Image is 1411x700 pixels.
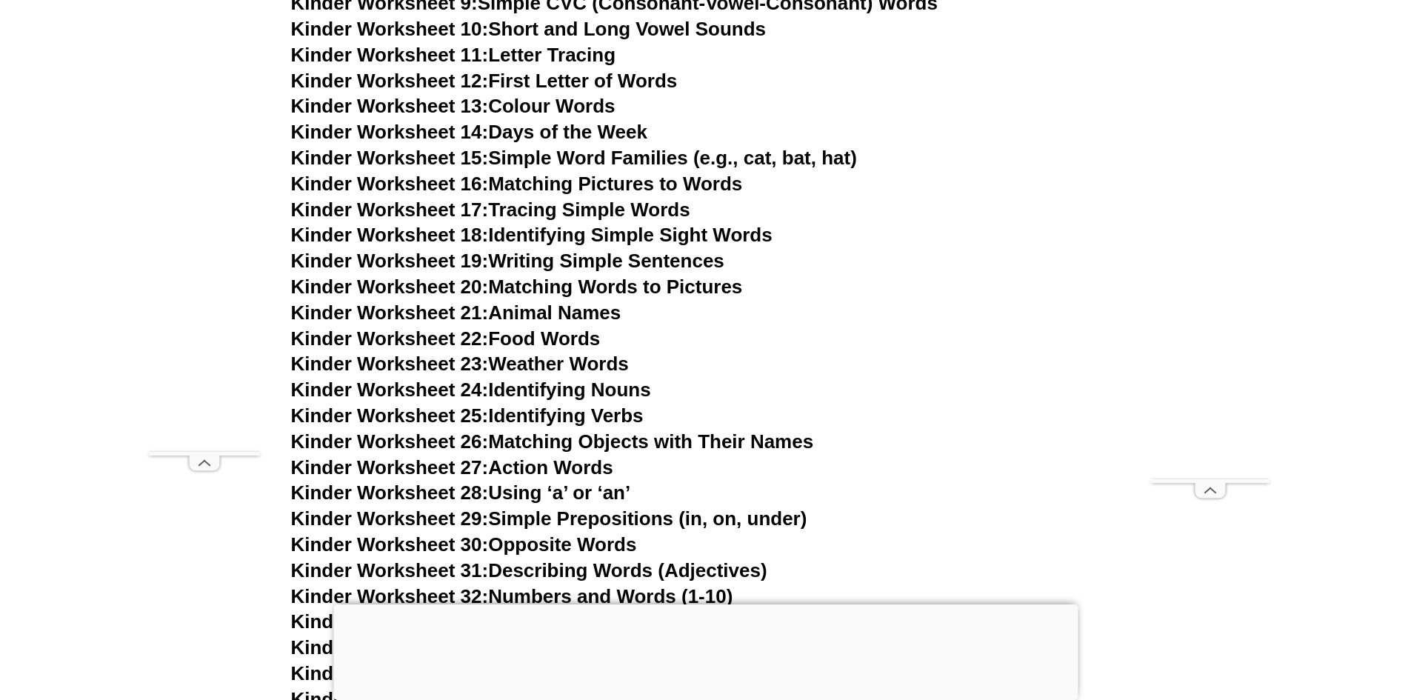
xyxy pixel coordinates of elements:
[291,585,733,607] a: Kinder Worksheet 32:Numbers and Words (1-10)
[291,173,489,195] span: Kinder Worksheet 16:
[291,507,807,530] a: Kinder Worksheet 29:Simple Prepositions (in, on, under)
[291,379,489,401] span: Kinder Worksheet 24:
[291,199,690,221] a: Kinder Worksheet 17:Tracing Simple Words
[1164,533,1411,700] iframe: Chat Widget
[291,301,621,324] a: Kinder Worksheet 21:Animal Names
[291,95,489,117] span: Kinder Worksheet 13:
[291,147,489,169] span: Kinder Worksheet 15:
[291,276,743,298] a: Kinder Worksheet 20:Matching Words to Pictures
[291,301,489,324] span: Kinder Worksheet 21:
[291,585,489,607] span: Kinder Worksheet 32:
[291,199,489,221] span: Kinder Worksheet 17:
[291,18,767,40] a: Kinder Worksheet 10:Short and Long Vowel Sounds
[291,379,651,401] a: Kinder Worksheet 24:Identifying Nouns
[291,121,647,143] a: Kinder Worksheet 14:Days of the Week
[291,44,489,66] span: Kinder Worksheet 11:
[291,18,489,40] span: Kinder Worksheet 10:
[291,70,678,92] a: Kinder Worksheet 12:First Letter of Words
[291,327,489,350] span: Kinder Worksheet 22:
[291,70,489,92] span: Kinder Worksheet 12:
[291,610,775,633] a: Kinder Worksheet 33:Word Scramble (Simple Words)
[291,662,489,684] span: Kinder Worksheet 35:
[291,353,629,375] a: Kinder Worksheet 23:Weather Words
[291,404,644,427] a: Kinder Worksheet 25:Identifying Verbs
[291,481,489,504] span: Kinder Worksheet 28:
[291,636,853,659] a: Kinder Worksheet 34:Capital Letters at the Start of Sentences
[291,481,631,504] a: Kinder Worksheet 28:Using ‘a’ or ‘an’
[291,533,637,556] a: Kinder Worksheet 30:Opposite Words
[291,456,489,479] span: Kinder Worksheet 27:
[291,173,743,195] a: Kinder Worksheet 16:Matching Pictures to Words
[291,44,616,66] a: Kinder Worksheet 11:Letter Tracing
[291,250,724,272] a: Kinder Worksheet 19:Writing Simple Sentences
[291,147,857,169] a: Kinder Worksheet 15:Simple Word Families (e.g., cat, bat, hat)
[291,250,489,272] span: Kinder Worksheet 19:
[291,224,773,246] a: Kinder Worksheet 18:Identifying Simple Sight Words
[291,276,489,298] span: Kinder Worksheet 20:
[291,430,814,453] a: Kinder Worksheet 26:Matching Objects with Their Names
[291,636,489,659] span: Kinder Worksheet 34:
[291,121,489,143] span: Kinder Worksheet 14:
[149,35,260,452] iframe: Advertisement
[291,610,489,633] span: Kinder Worksheet 33:
[291,559,489,581] span: Kinder Worksheet 31:
[291,404,489,427] span: Kinder Worksheet 25:
[291,353,489,375] span: Kinder Worksheet 23:
[291,533,489,556] span: Kinder Worksheet 30:
[291,507,489,530] span: Kinder Worksheet 29:
[1151,35,1270,479] iframe: Advertisement
[291,456,613,479] a: Kinder Worksheet 27:Action Words
[291,430,489,453] span: Kinder Worksheet 26:
[291,224,489,246] span: Kinder Worksheet 18:
[291,662,1003,684] a: Kinder Worksheet 35:End Punctuation (Full Stop, Question [PERSON_NAME])
[291,327,601,350] a: Kinder Worksheet 22:Food Words
[333,604,1078,696] iframe: Advertisement
[291,559,767,581] a: Kinder Worksheet 31:Describing Words (Adjectives)
[291,95,616,117] a: Kinder Worksheet 13:Colour Words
